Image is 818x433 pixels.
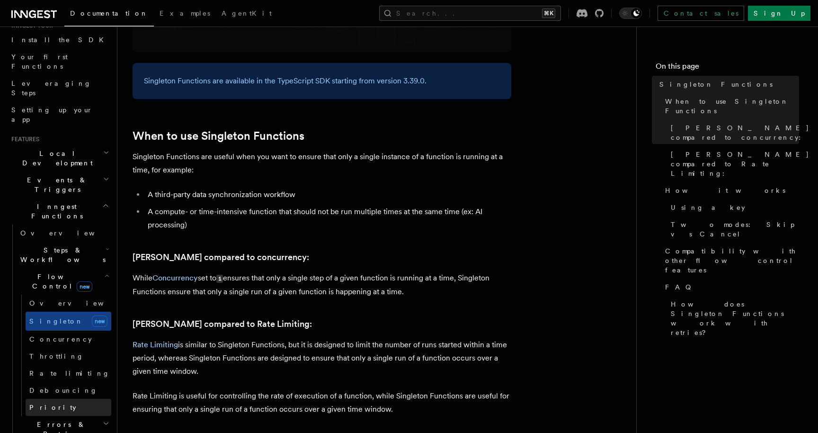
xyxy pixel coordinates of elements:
[70,9,148,17] span: Documentation
[29,370,110,377] span: Rate limiting
[29,387,98,394] span: Debouncing
[26,399,111,416] a: Priority
[8,175,103,194] span: Events & Triggers
[29,404,76,411] span: Priority
[152,273,198,282] a: Concurrency
[11,106,93,123] span: Setting up your app
[665,282,696,292] span: FAQ
[671,299,799,337] span: How does Singleton Functions work with retries?
[8,198,111,225] button: Inngest Functions
[661,279,799,296] a: FAQ
[661,243,799,279] a: Compatibility with other flow control features
[671,123,809,142] span: [PERSON_NAME] compared to concurrency:
[20,229,118,237] span: Overview
[11,36,109,44] span: Install the SDK
[8,135,39,143] span: Features
[8,101,111,128] a: Setting up your app
[671,150,809,178] span: [PERSON_NAME] compared to Rate Limiting:
[133,317,312,331] a: [PERSON_NAME] compared to Rate Limiting:
[659,80,773,89] span: Singleton Functions
[667,199,799,216] a: Using a key
[8,31,111,48] a: Install the SDK
[658,6,744,21] a: Contact sales
[667,216,799,243] a: Two modes: Skip vs Cancel
[133,150,511,177] p: Singleton Functions are useful when you want to ensure that only a single instance of a function ...
[29,317,83,325] span: Singleton
[144,74,500,88] p: Singleton Functions are available in the TypeScript SDK starting from version 3.39.0.
[656,61,799,76] h4: On this page
[92,316,107,327] span: new
[671,203,745,212] span: Using a key
[160,9,210,17] span: Examples
[667,119,799,146] a: [PERSON_NAME] compared to concurrency:
[145,205,511,232] li: A compute- or time-intensive function that should not be run multiple times at the same time (ex:...
[222,9,272,17] span: AgentKit
[8,145,111,171] button: Local Development
[77,281,92,292] span: new
[29,299,127,307] span: Overview
[26,382,111,399] a: Debouncing
[26,295,111,312] a: Overview
[8,48,111,75] a: Your first Functions
[661,182,799,199] a: How it works
[17,242,111,268] button: Steps & Workflows
[17,245,106,264] span: Steps & Workflows
[671,220,799,239] span: Two modes: Skip vs Cancel
[29,335,92,343] span: Concurrency
[748,6,810,21] a: Sign Up
[64,3,154,27] a: Documentation
[133,338,511,378] p: is similar to Singleton Functions, but it is designed to limit the number of runs started within ...
[17,295,111,416] div: Flow Controlnew
[133,340,178,349] a: Rate Limiting
[216,3,277,26] a: AgentKit
[26,365,111,382] a: Rate limiting
[656,76,799,93] a: Singleton Functions
[133,271,511,298] p: While set to ensures that only a single step of a given function is running at a time, Singleton ...
[154,3,216,26] a: Examples
[8,75,111,101] a: Leveraging Steps
[667,146,799,182] a: [PERSON_NAME] compared to Rate Limiting:
[665,246,799,275] span: Compatibility with other flow control features
[665,186,785,195] span: How it works
[667,296,799,341] a: How does Singleton Functions work with retries?
[665,97,799,116] span: When to use Singleton Functions
[17,225,111,242] a: Overview
[133,389,511,416] p: Rate Limiting is useful for controlling the rate of execution of a function, while Singleton Func...
[542,9,555,18] kbd: ⌘K
[29,352,84,360] span: Throttling
[661,93,799,119] a: When to use Singleton Functions
[8,171,111,198] button: Events & Triggers
[619,8,642,19] button: Toggle dark mode
[133,251,309,264] a: [PERSON_NAME] compared to concurrency:
[17,268,111,295] button: Flow Controlnew
[8,202,102,221] span: Inngest Functions
[133,129,304,143] a: When to use Singleton Functions
[26,312,111,331] a: Singletonnew
[8,149,103,168] span: Local Development
[26,331,111,348] a: Concurrency
[216,275,223,283] code: 1
[145,188,511,201] li: A third-party data synchronization workflow
[11,53,68,70] span: Your first Functions
[17,272,104,291] span: Flow Control
[11,80,91,97] span: Leveraging Steps
[26,348,111,365] a: Throttling
[379,6,561,21] button: Search...⌘K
